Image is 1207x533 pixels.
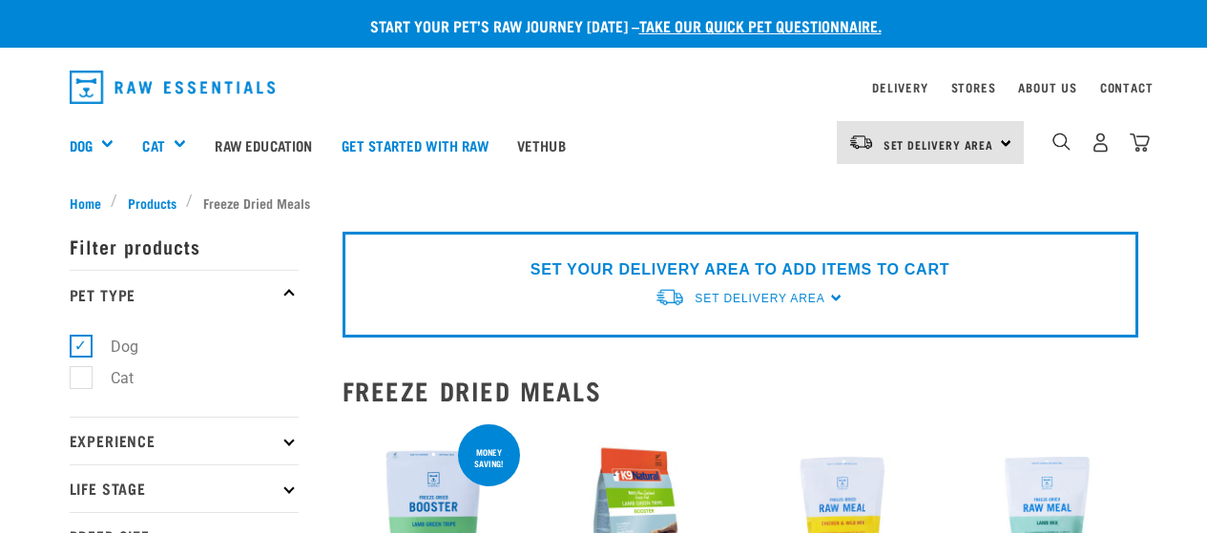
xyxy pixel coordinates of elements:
[951,84,996,91] a: Stores
[1052,133,1071,151] img: home-icon-1@2x.png
[1091,133,1111,153] img: user.png
[70,417,299,464] p: Experience
[70,193,112,213] a: Home
[1100,84,1154,91] a: Contact
[128,193,177,213] span: Products
[1018,84,1076,91] a: About Us
[655,287,685,307] img: van-moving.png
[70,464,299,512] p: Life Stage
[70,193,1138,213] nav: breadcrumbs
[872,84,927,91] a: Delivery
[327,107,503,183] a: Get started with Raw
[695,292,824,305] span: Set Delivery Area
[458,438,520,478] div: Money saving!
[70,71,276,104] img: Raw Essentials Logo
[70,222,299,270] p: Filter products
[142,134,164,156] a: Cat
[503,107,580,183] a: Vethub
[80,335,146,359] label: Dog
[639,21,882,30] a: take our quick pet questionnaire.
[884,141,994,148] span: Set Delivery Area
[80,366,141,390] label: Cat
[70,193,101,213] span: Home
[117,193,186,213] a: Products
[531,258,949,281] p: SET YOUR DELIVERY AREA TO ADD ITEMS TO CART
[848,133,874,151] img: van-moving.png
[343,376,1138,405] h2: Freeze Dried Meals
[1130,133,1150,153] img: home-icon@2x.png
[70,134,93,156] a: Dog
[70,270,299,318] p: Pet Type
[200,107,326,183] a: Raw Education
[54,63,1154,112] nav: dropdown navigation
